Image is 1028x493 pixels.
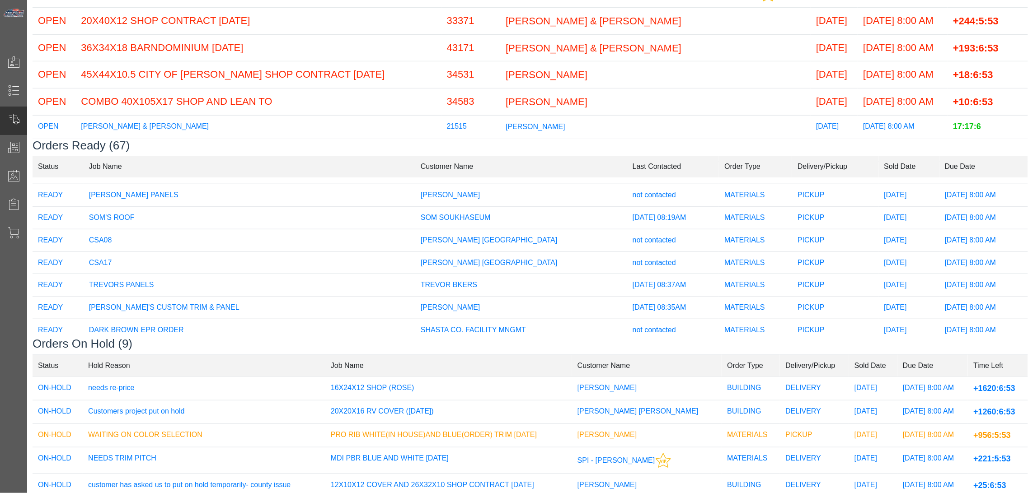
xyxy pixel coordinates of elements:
[719,156,792,178] td: Order Type
[84,297,415,319] td: [PERSON_NAME]'S CUSTOM TRIM & PANEL
[973,481,1006,490] span: +25:6:53
[722,447,780,474] td: MATERIALS
[879,184,939,207] td: [DATE]
[968,355,1028,377] td: Time Left
[953,70,993,81] span: +18:6:53
[953,16,999,27] span: +244:5:53
[84,184,415,207] td: [PERSON_NAME] PANELS
[939,207,1028,229] td: [DATE] 8:00 AM
[506,42,681,54] span: [PERSON_NAME] & [PERSON_NAME]
[421,237,558,244] span: [PERSON_NAME] [GEOGRAPHIC_DATA]
[719,297,792,319] td: MATERIALS
[325,355,572,377] td: Job Name
[792,274,878,297] td: PICKUP
[75,7,441,34] td: 20X40X12 SHOP CONTRACT [DATE]
[33,424,83,447] td: ON-HOLD
[441,61,501,88] td: 34531
[849,424,897,447] td: [DATE]
[84,207,415,229] td: SOM'S ROOF
[719,207,792,229] td: MATERIALS
[792,297,878,319] td: PICKUP
[577,408,699,415] span: [PERSON_NAME] [PERSON_NAME]
[33,115,75,139] td: OPEN
[84,229,415,251] td: CSA08
[627,274,719,297] td: [DATE] 08:37AM
[939,156,1028,178] td: Due Date
[84,319,415,341] td: DARK BROWN EPR ORDER
[879,207,939,229] td: [DATE]
[897,447,968,474] td: [DATE] 8:00 AM
[627,229,719,251] td: not contacted
[33,184,84,207] td: READY
[627,184,719,207] td: not contacted
[811,115,858,139] td: [DATE]
[973,384,1015,393] span: +1620:6:53
[421,304,480,312] span: [PERSON_NAME]
[33,229,84,251] td: READY
[83,355,325,377] td: Hold Reason
[506,97,587,108] span: [PERSON_NAME]
[627,156,719,178] td: Last Contacted
[33,447,83,474] td: ON-HOLD
[325,377,572,400] td: 16X24X12 SHOP (ROSE)
[811,88,858,116] td: [DATE]
[421,191,480,199] span: [PERSON_NAME]
[33,297,84,319] td: READY
[792,184,878,207] td: PICKUP
[897,377,968,400] td: [DATE] 8:00 AM
[572,355,722,377] td: Customer Name
[33,337,1028,351] h3: Orders On Hold (9)
[879,274,939,297] td: [DATE]
[849,355,897,377] td: Sold Date
[719,274,792,297] td: MATERIALS
[879,319,939,341] td: [DATE]
[441,34,501,61] td: 43171
[656,453,671,468] img: This customer should be prioritized
[33,355,83,377] td: Status
[506,122,565,130] span: [PERSON_NAME]
[441,88,501,116] td: 34583
[33,207,84,229] td: READY
[627,207,719,229] td: [DATE] 08:19AM
[421,214,491,222] span: SOM SOUKHASEUM
[780,424,849,447] td: PICKUP
[722,424,780,447] td: MATERIALS
[939,274,1028,297] td: [DATE] 8:00 AM
[33,400,83,424] td: ON-HOLD
[879,156,939,178] td: Sold Date
[421,259,558,266] span: [PERSON_NAME] [GEOGRAPHIC_DATA]
[722,355,780,377] td: Order Type
[780,400,849,424] td: DELIVERY
[792,251,878,274] td: PICKUP
[939,297,1028,319] td: [DATE] 8:00 AM
[858,88,948,116] td: [DATE] 8:00 AM
[792,156,878,178] td: Delivery/Pickup
[722,400,780,424] td: BUILDING
[879,251,939,274] td: [DATE]
[858,61,948,88] td: [DATE] 8:00 AM
[973,431,1011,440] span: +956:5:53
[421,326,526,334] span: SHASTA CO. FACILITY MNGMT
[577,481,637,489] span: [PERSON_NAME]
[939,184,1028,207] td: [DATE] 8:00 AM
[75,115,441,139] td: [PERSON_NAME] & [PERSON_NAME]
[627,251,719,274] td: not contacted
[792,319,878,341] td: PICKUP
[441,7,501,34] td: 33371
[858,7,948,34] td: [DATE] 8:00 AM
[973,454,1011,463] span: +221:5:53
[849,447,897,474] td: [DATE]
[858,115,948,139] td: [DATE] 8:00 AM
[33,319,84,341] td: READY
[83,377,325,400] td: needs re-price
[627,319,719,341] td: not contacted
[953,122,981,131] span: 17:17:6
[415,156,627,178] td: Customer Name
[577,431,637,439] span: [PERSON_NAME]
[811,61,858,88] td: [DATE]
[897,400,968,424] td: [DATE] 8:00 AM
[506,70,587,81] span: [PERSON_NAME]
[75,61,441,88] td: 45X44X10.5 CITY OF [PERSON_NAME] SHOP CONTRACT [DATE]
[75,34,441,61] td: 36X34X18 BARNDOMINIUM [DATE]
[722,377,780,400] td: BUILDING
